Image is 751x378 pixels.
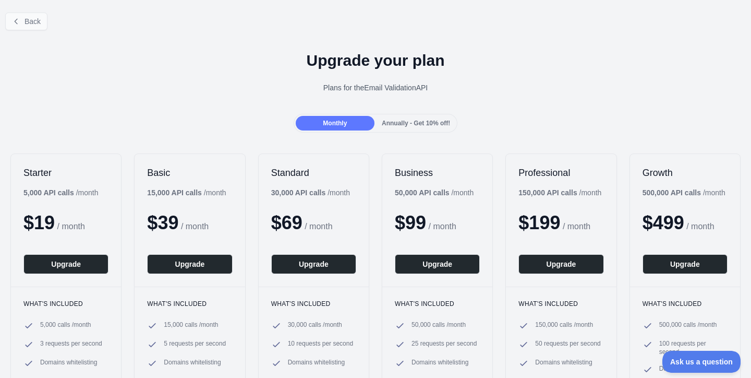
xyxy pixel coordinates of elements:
span: / month [563,222,590,231]
span: $ 99 [395,212,426,233]
button: Upgrade [395,254,480,274]
span: $ 499 [643,212,684,233]
iframe: Toggle Customer Support [662,351,741,373]
span: $ 69 [271,212,302,233]
span: $ 199 [518,212,560,233]
button: Upgrade [643,254,728,274]
button: Upgrade [271,254,356,274]
span: / month [429,222,456,231]
button: Upgrade [518,254,603,274]
span: / month [305,222,332,231]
